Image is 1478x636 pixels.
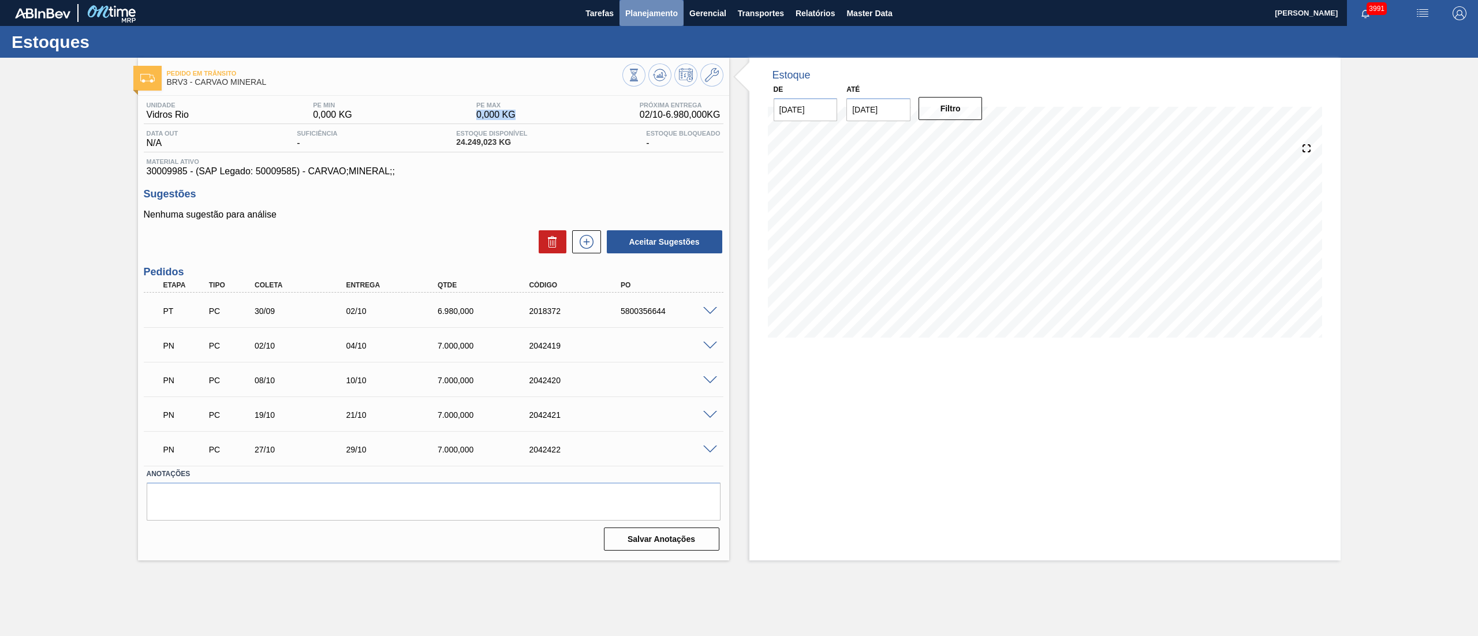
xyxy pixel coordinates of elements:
button: Ir ao Master Data / Geral [700,63,723,87]
h3: Sugestões [144,188,723,200]
p: Nenhuma sugestão para análise [144,209,723,220]
div: Pedido de Compra [206,306,256,316]
img: TNhmsLtSVTkK8tSr43FrP2fwEKptu5GPRR3wAAAABJRU5ErkJggg== [15,8,70,18]
span: Estoque Disponível [456,130,527,137]
span: BRV3 - CARVAO MINERAL [167,78,622,87]
span: Relatórios [796,6,835,20]
div: 5800356644 [618,306,722,316]
div: Etapa [161,281,210,289]
div: 02/10/2025 [252,341,356,350]
label: Anotações [147,466,721,482]
p: PN [163,410,207,420]
div: Estoque [772,69,811,81]
input: dd/mm/yyyy [774,98,838,121]
span: Planejamento [625,6,678,20]
div: Pedido em Trânsito [161,298,210,324]
div: 08/10/2025 [252,376,356,385]
span: PE MAX [476,102,516,109]
div: Excluir Sugestões [533,230,566,253]
div: Aceitar Sugestões [601,229,723,255]
span: 02/10 - 6.980,000 KG [640,110,721,120]
div: Pedido de Compra [206,410,256,420]
div: Tipo [206,281,256,289]
div: Pedido de Compra [206,445,256,454]
p: PN [163,445,207,454]
div: 2042422 [526,445,630,454]
span: Próxima Entrega [640,102,721,109]
span: Estoque Bloqueado [646,130,720,137]
div: - [643,130,723,148]
div: Pedido de Compra [206,376,256,385]
p: PT [163,306,207,316]
div: 7.000,000 [435,445,539,454]
p: PN [163,341,207,350]
div: - [294,130,340,148]
div: 7.000,000 [435,376,539,385]
span: 24.249,023 KG [456,138,527,147]
button: Salvar Anotações [604,527,719,551]
div: Coleta [252,281,356,289]
span: Gerencial [689,6,726,20]
label: De [774,85,783,93]
div: Pedido em Negociação [161,333,210,358]
div: N/A [144,130,181,148]
div: 10/10/2025 [343,376,447,385]
span: 3991 [1367,2,1387,15]
span: Master Data [846,6,892,20]
div: 2018372 [526,306,630,316]
button: Atualizar Gráfico [648,63,671,87]
span: Unidade [147,102,189,109]
span: Suficiência [297,130,337,137]
span: Vidros Rio [147,110,189,120]
div: 2042421 [526,410,630,420]
span: Transportes [738,6,784,20]
span: Material ativo [147,158,721,165]
div: Pedido de Compra [206,341,256,350]
span: PE MIN [313,102,352,109]
button: Notificações [1347,5,1384,21]
div: 19/10/2025 [252,410,356,420]
div: 02/10/2025 [343,306,447,316]
p: PN [163,376,207,385]
div: Nova sugestão [566,230,601,253]
div: PO [618,281,722,289]
div: Código [526,281,630,289]
h1: Estoques [12,35,217,48]
div: 2042420 [526,376,630,385]
div: 27/10/2025 [252,445,356,454]
span: 30009985 - (SAP Legado: 50009585) - CARVAO;MINERAL;; [147,166,721,177]
img: Ícone [140,74,155,83]
div: 7.000,000 [435,410,539,420]
div: Qtde [435,281,539,289]
img: userActions [1416,6,1430,20]
button: Programar Estoque [674,63,697,87]
span: Tarefas [585,6,614,20]
img: Logout [1453,6,1466,20]
input: dd/mm/yyyy [846,98,910,121]
span: 0,000 KG [313,110,352,120]
div: 21/10/2025 [343,410,447,420]
label: Até [846,85,860,93]
div: 7.000,000 [435,341,539,350]
div: 30/09/2025 [252,306,356,316]
div: 2042419 [526,341,630,350]
div: Entrega [343,281,447,289]
div: 6.980,000 [435,306,539,316]
div: Pedido em Negociação [161,437,210,462]
button: Filtro [919,97,983,120]
h3: Pedidos [144,266,723,278]
div: Pedido em Negociação [161,368,210,393]
div: 04/10/2025 [343,341,447,350]
div: Pedido em Negociação [161,402,210,428]
span: 0,000 KG [476,110,516,120]
span: Data out [147,130,178,137]
div: 29/10/2025 [343,445,447,454]
button: Visão Geral dos Estoques [622,63,645,87]
button: Aceitar Sugestões [607,230,722,253]
span: Pedido em Trânsito [167,70,622,77]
